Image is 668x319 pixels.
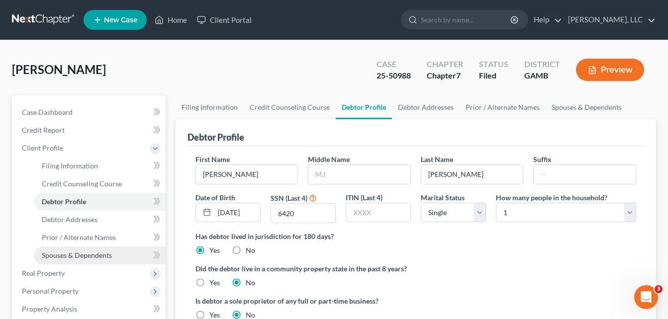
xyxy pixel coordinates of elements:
[346,203,410,222] input: XXXX
[456,71,461,80] span: 7
[529,11,562,29] a: Help
[524,70,560,81] div: GAMB
[246,245,255,255] label: No
[377,59,411,70] div: Case
[22,287,79,295] span: Personal Property
[195,263,636,274] label: Did the debtor live in a community property state in the past 8 years?
[14,103,166,121] a: Case Dashboard
[336,95,392,119] a: Debtor Profile
[392,95,460,119] a: Debtor Addresses
[421,154,453,164] label: Last Name
[42,179,122,188] span: Credit Counseling Course
[192,11,257,29] a: Client Portal
[524,59,560,70] div: District
[634,285,658,309] iframe: Intercom live chat
[14,121,166,139] a: Credit Report
[195,154,230,164] label: First Name
[427,70,463,81] div: Chapter
[34,246,166,264] a: Spouses & Dependents
[34,211,166,229] a: Debtor Addresses
[346,192,382,203] label: ITIN (Last 4)
[576,59,644,81] button: Preview
[42,215,97,224] span: Debtor Addresses
[271,193,307,203] label: SSN (Last 4)
[246,278,255,288] label: No
[42,197,86,206] span: Debtor Profile
[195,192,235,203] label: Date of Birth
[42,251,112,259] span: Spouses & Dependents
[196,165,298,184] input: --
[195,231,636,241] label: Has debtor lived in jurisdiction for 180 days?
[534,165,636,184] input: --
[421,192,465,203] label: Marital Status
[14,300,166,318] a: Property Analysis
[22,108,73,116] span: Case Dashboard
[34,193,166,211] a: Debtor Profile
[496,192,607,203] label: How many people in the household?
[427,59,463,70] div: Chapter
[22,126,65,134] span: Credit Report
[22,269,65,277] span: Real Property
[209,245,220,255] label: Yes
[655,285,663,293] span: 3
[34,175,166,193] a: Credit Counseling Course
[150,11,192,29] a: Home
[308,165,410,184] input: M.I
[176,95,244,119] a: Filing Information
[42,161,98,170] span: Filing Information
[188,131,244,143] div: Debtor Profile
[195,296,411,306] label: Is debtor a sole proprietor of any full or part-time business?
[421,165,523,184] input: --
[460,95,546,119] a: Prior / Alternate Names
[104,16,137,24] span: New Case
[22,144,63,152] span: Client Profile
[12,62,106,77] span: [PERSON_NAME]
[34,157,166,175] a: Filing Information
[22,305,77,313] span: Property Analysis
[271,204,335,223] input: XXXX
[563,11,656,29] a: [PERSON_NAME], LLC
[479,70,508,81] div: Filed
[533,154,552,164] label: Suffix
[42,233,116,241] span: Prior / Alternate Names
[214,203,260,222] input: MM/DD/YYYY
[377,70,411,81] div: 25-50988
[479,59,508,70] div: Status
[34,229,166,246] a: Prior / Alternate Names
[546,95,628,119] a: Spouses & Dependents
[421,10,512,29] input: Search by name...
[244,95,336,119] a: Credit Counseling Course
[308,154,350,164] label: Middle Name
[209,278,220,288] label: Yes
